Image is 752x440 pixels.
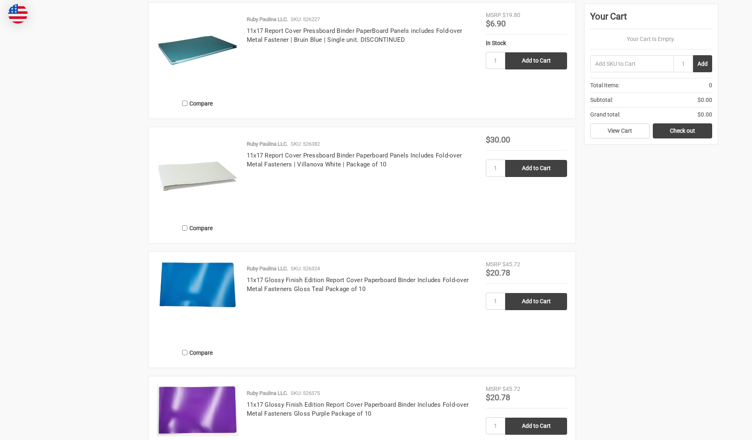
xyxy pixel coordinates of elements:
[486,393,510,402] span: $20.78
[486,268,510,278] span: $20.78
[505,418,567,435] input: Add to Cart
[8,4,28,24] img: duty and tax information for United States
[157,97,238,110] label: Compare
[157,385,238,436] img: 11x17 Glossy Finish Edition Report Cover Paperboard Binder Includes Fold-over Metal Fasteners Glo...
[486,19,506,28] span: $6.90
[486,11,501,19] div: MSRP
[247,265,288,273] p: Ruby Paulina LLC.
[486,260,501,269] div: MSRP
[590,96,613,104] span: Subtotal:
[505,52,567,69] input: Add to Cart
[590,81,619,90] span: Total Items:
[247,276,469,293] a: 11x17 Glossy Finish Edition Report Cover Paperboard Binder Includes Fold-over Metal Fasteners Glo...
[698,110,712,119] span: $0.00
[247,140,288,148] p: Ruby Paulina LLC.
[247,401,469,418] a: 11x17 Glossy Finish Edition Report Cover Paperboard Binder Includes Fold-over Metal Fasteners Glo...
[502,261,520,267] span: $45.72
[653,123,712,139] a: Check out
[157,11,238,92] img: 11x17 Report Cover Pressboard Binder PaperBoard Panels includes Fold-over Metal Fastener | Bruin ...
[590,35,712,43] p: Your Cart Is Empty.
[157,260,238,310] img: 11x17 Glossy Finish Edition Report Cover Paperboard Binder Includes Fold-over Metal Fasteners Glo...
[247,389,288,397] p: Ruby Paulina LLC.
[590,55,674,72] input: Add SKU to Cart
[291,265,320,273] p: SKU: 526324
[182,350,187,355] input: Compare
[291,389,320,397] p: SKU: 526375
[502,386,520,392] span: $45.72
[590,123,650,139] a: View Cart
[247,15,288,24] p: Ruby Paulina LLC.
[247,152,462,168] a: 11x17 Report Cover Pressboard Binder Paperboard Panels Includes Fold-over Metal Fasteners | Villa...
[182,225,187,231] input: Compare
[486,39,567,47] div: In Stock
[709,81,712,90] span: 0
[291,140,320,148] p: SKU: 526382
[486,385,501,393] div: MSRP
[182,101,187,106] input: Compare
[486,135,510,145] span: $30.00
[590,110,620,119] span: Grand total:
[505,160,567,177] input: Add to Cart
[247,27,462,44] a: 11x17 Report Cover Pressboard Binder PaperBoard Panels includes Fold-over Metal Fastener | Bruin ...
[157,136,238,217] img: 11x17 Report Cover Pressboard Binder Paperboard Panels Includes Fold-over Metal Fasteners | Villa...
[157,260,238,341] a: 11x17 Glossy Finish Edition Report Cover Paperboard Binder Includes Fold-over Metal Fasteners Glo...
[693,55,712,72] button: Add
[502,12,520,18] span: $19.80
[157,221,238,235] label: Compare
[505,293,567,310] input: Add to Cart
[291,15,320,24] p: SKU: 526227
[157,346,238,359] label: Compare
[698,96,712,104] span: $0.00
[590,10,712,29] div: Your Cart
